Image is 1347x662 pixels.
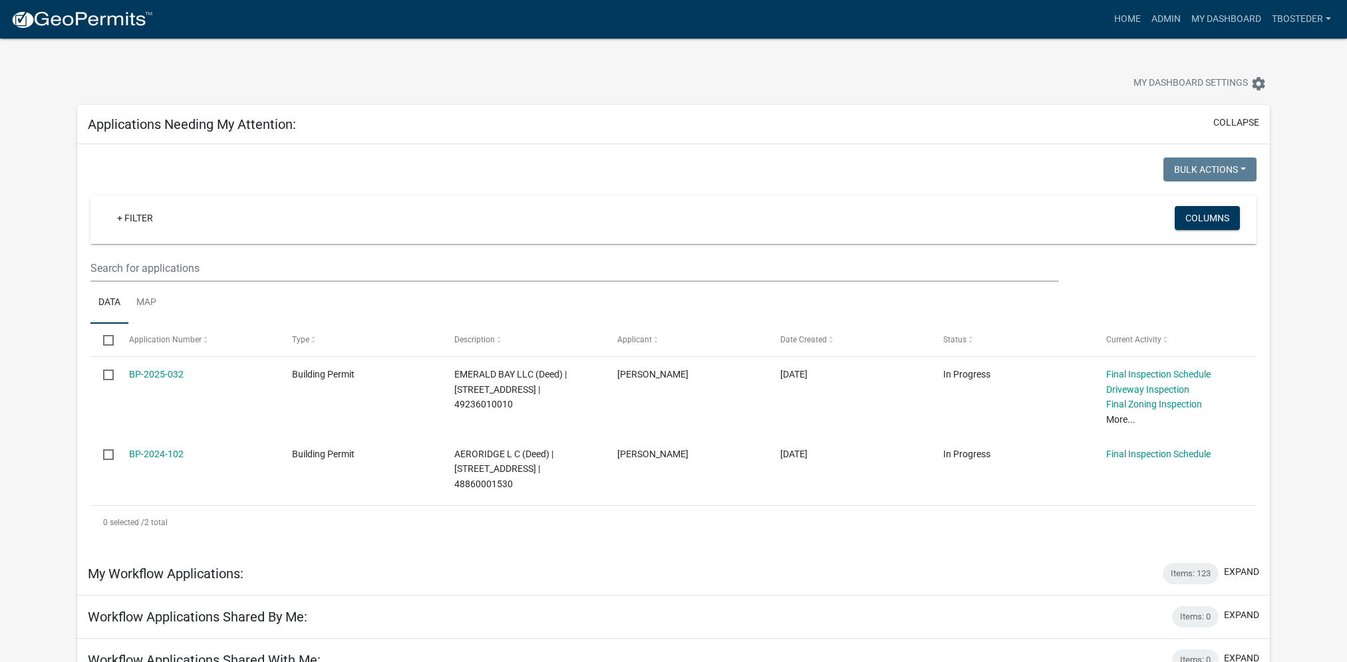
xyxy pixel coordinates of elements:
div: 2 total [90,506,1257,539]
input: Search for applications [90,255,1058,282]
datatable-header-cell: Applicant [605,324,768,356]
span: In Progress [943,369,990,380]
a: Admin [1146,7,1186,32]
span: Application Number [129,335,202,344]
h5: My Workflow Applications: [88,566,243,582]
span: 07/31/2024 [780,449,808,459]
div: collapse [77,144,1270,552]
button: Columns [1175,206,1240,230]
span: AERORIDGE L C (Deed) | 1009 S JEFFERSON WAY | 48860001530 [454,449,553,490]
span: Description [454,335,495,344]
span: Status [943,335,967,344]
a: BP-2025-032 [129,369,184,380]
button: expand [1224,565,1259,579]
button: My Dashboard Settingssettings [1123,70,1277,96]
datatable-header-cell: Current Activity [1093,324,1256,356]
span: Building Permit [292,449,355,459]
a: + Filter [106,206,164,230]
span: Building Permit [292,369,355,380]
a: tbosteder [1267,7,1336,32]
a: More... [1106,414,1135,425]
button: collapse [1213,116,1259,130]
span: 01/14/2025 [780,369,808,380]
span: My Dashboard Settings [1133,76,1248,92]
datatable-header-cell: Date Created [768,324,931,356]
span: Current Activity [1106,335,1161,344]
span: In Progress [943,449,990,459]
a: Final Zoning Inspection [1106,399,1202,409]
button: expand [1224,608,1259,622]
h5: Workflow Applications Shared By Me: [88,609,307,625]
a: Driveway Inspection [1106,384,1189,395]
span: Type [292,335,309,344]
a: BP-2024-102 [129,449,184,459]
h5: Applications Needing My Attention: [88,116,296,132]
a: Data [90,282,128,324]
span: Applicant [617,335,652,344]
a: Home [1109,7,1146,32]
div: Items: 0 [1172,606,1219,627]
div: Items: 123 [1163,563,1219,584]
span: Angie Steigerwald [617,369,688,380]
a: Final Inspection Schedule [1106,369,1211,380]
span: Date Created [780,335,827,344]
datatable-header-cell: Type [279,324,442,356]
datatable-header-cell: Status [931,324,1094,356]
datatable-header-cell: Application Number [116,324,279,356]
span: 0 selected / [103,518,144,527]
a: Map [128,282,164,324]
datatable-header-cell: Select [90,324,116,356]
span: tyler [617,449,688,459]
span: EMERALD BAY LLC (Deed) | 2103 N JEFFERSON WAY | 49236010010 [454,369,567,410]
i: settings [1251,76,1267,92]
button: Bulk Actions [1163,158,1257,181]
a: My Dashboard [1186,7,1267,32]
a: Final Inspection Schedule [1106,449,1211,459]
datatable-header-cell: Description [442,324,605,356]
